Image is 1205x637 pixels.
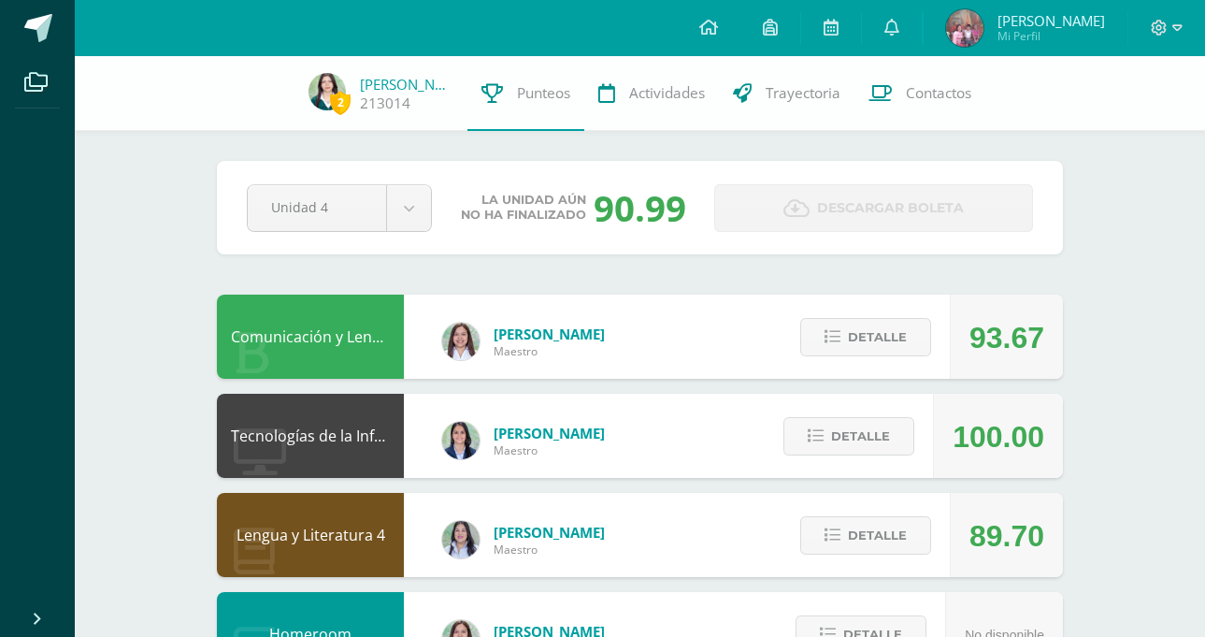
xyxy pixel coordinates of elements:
div: Tecnologías de la Información y la Comunicación 4 [217,394,404,478]
span: Contactos [906,83,971,103]
span: Maestro [494,442,605,458]
span: Punteos [517,83,570,103]
span: Detalle [848,518,907,553]
span: Descargar boleta [817,185,964,231]
a: [PERSON_NAME] [360,75,453,94]
div: Comunicación y Lenguaje L3 Inglés 4 [217,295,404,379]
a: Actividades [584,56,719,131]
button: Detalle [800,516,931,555]
span: [PERSON_NAME] [494,424,605,442]
span: Actividades [629,83,705,103]
span: Trayectoria [766,83,840,103]
img: 220c076b6306047aa4ad45b7e8690726.png [946,9,983,47]
img: 6cc98f2282567af98d954e4206a18671.png [308,73,346,110]
div: 93.67 [969,296,1044,380]
span: [PERSON_NAME] [494,325,605,343]
span: Detalle [848,320,907,355]
img: 7489ccb779e23ff9f2c3e89c21f82ed0.png [442,422,480,459]
span: Maestro [494,343,605,359]
span: Detalle [831,419,890,454]
img: df6a3bad71d85cf97c4a6d1acf904499.png [442,521,480,558]
span: Mi Perfil [997,28,1105,44]
div: 89.70 [969,494,1044,578]
span: [PERSON_NAME] [997,11,1105,30]
div: Lengua y Literatura 4 [217,493,404,577]
button: Detalle [783,417,914,456]
a: Punteos [467,56,584,131]
div: 90.99 [594,183,686,232]
img: acecb51a315cac2de2e3deefdb732c9f.png [442,323,480,360]
button: Detalle [800,318,931,356]
span: Unidad 4 [271,185,363,229]
a: Trayectoria [719,56,854,131]
div: 100.00 [953,395,1044,479]
span: La unidad aún no ha finalizado [461,193,586,223]
a: 213014 [360,94,410,113]
span: [PERSON_NAME] [494,523,605,542]
span: 2 [330,91,351,114]
a: Contactos [854,56,985,131]
span: Maestro [494,542,605,557]
a: Unidad 4 [248,185,431,231]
